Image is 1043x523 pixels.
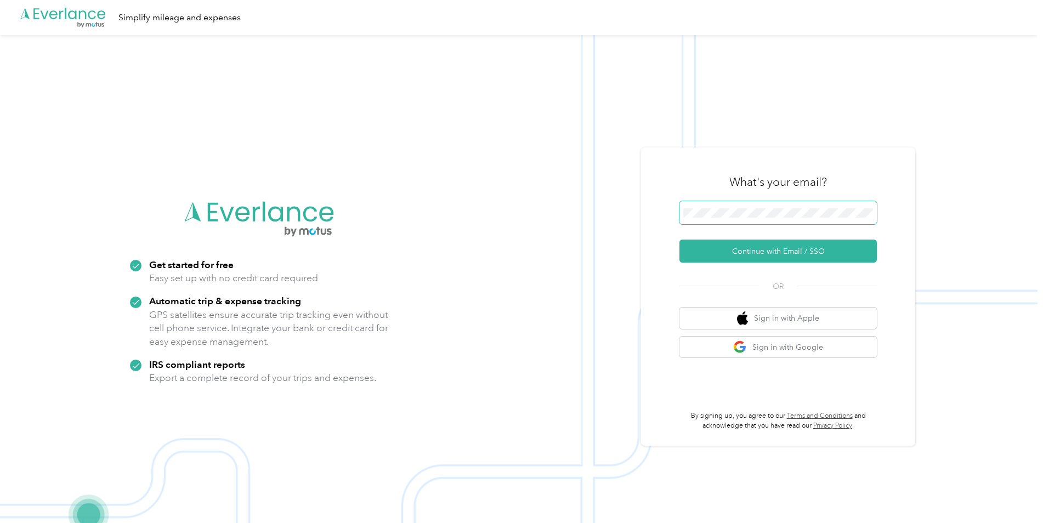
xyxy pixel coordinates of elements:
[733,340,747,354] img: google logo
[149,295,301,306] strong: Automatic trip & expense tracking
[679,240,877,263] button: Continue with Email / SSO
[737,311,748,325] img: apple logo
[149,259,234,270] strong: Get started for free
[787,412,853,420] a: Terms and Conditions
[149,308,389,349] p: GPS satellites ensure accurate trip tracking even without cell phone service. Integrate your bank...
[118,11,241,25] div: Simplify mileage and expenses
[679,411,877,430] p: By signing up, you agree to our and acknowledge that you have read our .
[149,359,245,370] strong: IRS compliant reports
[149,271,318,285] p: Easy set up with no credit card required
[149,371,376,385] p: Export a complete record of your trips and expenses.
[813,422,852,430] a: Privacy Policy
[679,308,877,329] button: apple logoSign in with Apple
[759,281,797,292] span: OR
[729,174,827,190] h3: What's your email?
[679,337,877,358] button: google logoSign in with Google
